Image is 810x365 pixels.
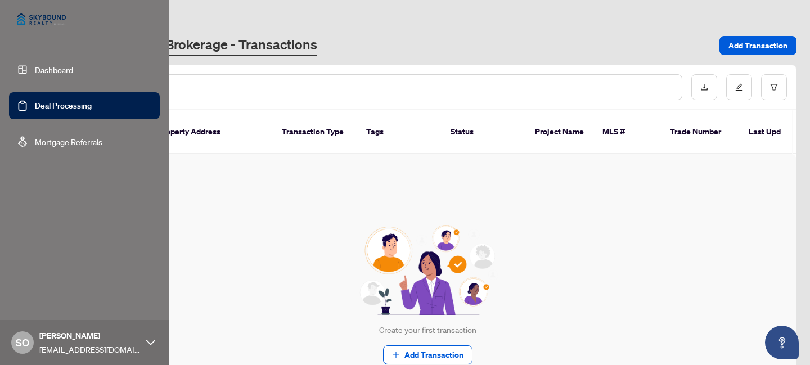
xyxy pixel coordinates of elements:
[149,110,273,154] th: Property Address
[661,110,740,154] th: Trade Number
[700,83,708,91] span: download
[35,137,102,147] a: Mortgage Referrals
[593,110,661,154] th: MLS #
[404,346,463,364] span: Add Transaction
[691,74,717,100] button: download
[58,35,317,56] a: Skybound Realty, Brokerage - Transactions
[379,324,476,336] div: Create your first transaction
[735,83,743,91] span: edit
[442,110,526,154] th: Status
[719,36,796,55] button: Add Transaction
[9,6,74,33] img: logo
[16,335,29,350] span: SO
[726,74,752,100] button: edit
[35,65,73,75] a: Dashboard
[765,326,799,359] button: Open asap
[273,110,357,154] th: Transaction Type
[526,110,593,154] th: Project Name
[761,74,787,100] button: filter
[383,345,472,364] button: Add Transaction
[357,110,442,154] th: Tags
[39,330,141,342] span: [PERSON_NAME]
[355,225,500,315] img: Null State Icon
[35,101,92,111] a: Deal Processing
[728,37,787,55] span: Add Transaction
[39,343,141,355] span: [EMAIL_ADDRESS][DOMAIN_NAME]
[770,83,778,91] span: filter
[392,351,400,359] span: plus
